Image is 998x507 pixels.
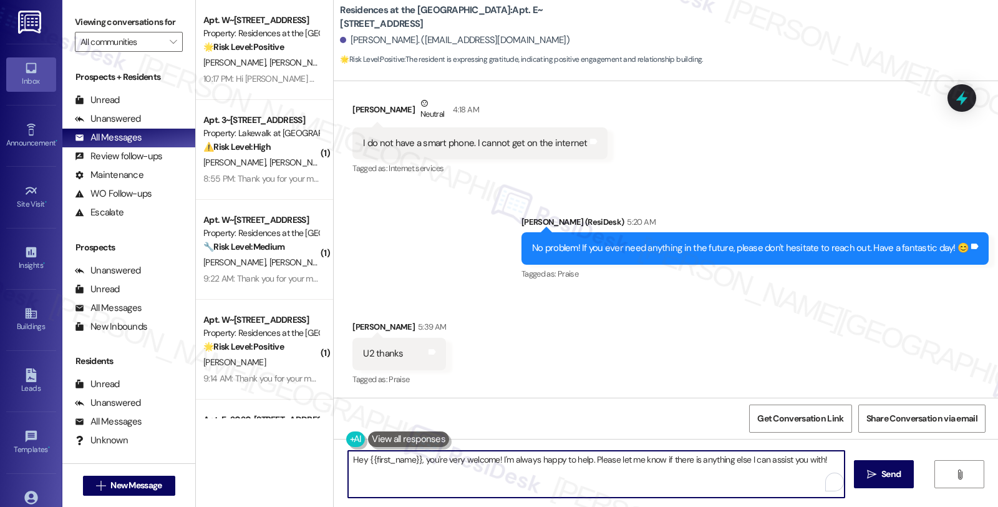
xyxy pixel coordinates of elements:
div: Tagged as: [352,159,607,177]
i:  [955,470,964,480]
strong: 🔧 Risk Level: Medium [203,241,284,252]
span: [PERSON_NAME] [203,157,269,168]
div: Unread [75,283,120,296]
div: All Messages [75,131,142,144]
div: [PERSON_NAME] [352,320,446,338]
span: Praise [389,374,409,385]
span: [PERSON_NAME] [203,57,269,68]
div: All Messages [75,302,142,315]
div: 4:18 AM [450,103,478,116]
div: Property: Residences at the [GEOGRAPHIC_DATA] [203,227,319,240]
span: Send [881,468,901,481]
button: New Message [83,476,175,496]
div: No problem! If you ever need anything in the future, please don't hesitate to reach out. Have a f... [532,242,969,255]
span: : The resident is expressing gratitude, indicating positive engagement and relationship building. [340,53,702,66]
span: • [45,198,47,207]
div: U2 thanks [363,347,403,360]
label: Viewing conversations for [75,12,183,32]
div: Neutral [418,97,447,123]
a: Insights • [6,242,56,275]
div: WO Follow-ups [75,187,152,200]
span: • [56,137,57,145]
div: 9:14 AM: Thank you for your message. Our offices are currently closed, but we will contact you wh... [203,373,933,384]
div: All Messages [75,415,142,428]
span: Praise [558,268,578,279]
div: Unread [75,378,120,391]
div: Review follow-ups [75,150,162,163]
div: Maintenance [75,169,143,182]
a: Buildings [6,303,56,337]
div: Unknown [75,434,128,447]
div: 5:39 AM [415,320,446,333]
span: [PERSON_NAME] [269,157,332,168]
span: • [43,259,45,268]
a: Leads [6,365,56,398]
div: Tagged as: [352,370,446,388]
i:  [170,37,177,47]
span: New Message [110,479,162,492]
strong: 🌟 Risk Level: Positive [340,54,404,64]
div: 9:22 AM: Thank you for your message. Our offices are currently closed, but we will contact you wh... [203,273,934,284]
span: [PERSON_NAME] [203,257,269,268]
div: Unread [75,94,120,107]
span: [PERSON_NAME] [269,257,332,268]
a: Inbox [6,57,56,91]
span: [PERSON_NAME] [203,357,266,368]
strong: ⚠️ Risk Level: High [203,141,271,152]
span: Internet services [389,163,443,174]
div: Property: Residences at the [GEOGRAPHIC_DATA] [203,27,319,40]
div: New Inbounds [75,320,147,333]
img: ResiDesk Logo [18,11,44,34]
div: [PERSON_NAME] (ResiDesk) [521,215,989,233]
div: I do not have a smart phone. I cannot get on the internet [363,137,587,150]
div: Apt. 3~[STREET_ADDRESS] [203,114,319,127]
div: Prospects + Residents [62,71,195,84]
div: Apt. E~2020, [STREET_ADDRESS] [203,413,319,426]
div: Apt. W~[STREET_ADDRESS] [203,214,319,227]
div: Unanswered [75,264,141,277]
div: 5:20 AM [624,215,655,229]
button: Send [854,460,914,488]
div: Tagged as: [521,265,989,283]
div: Escalate [75,206,124,219]
a: Templates • [6,426,56,460]
div: Apt. W~[STREET_ADDRESS] [203,14,319,27]
div: Prospects [62,241,195,254]
div: 8:55 PM: Thank you for your message. Our offices are currently closed, but we will contact you wh... [203,173,935,184]
span: [PERSON_NAME] [269,57,332,68]
div: Residents [62,355,195,368]
button: Get Conversation Link [749,405,851,433]
i:  [867,470,876,480]
strong: 🌟 Risk Level: Positive [203,341,284,352]
textarea: To enrich screen reader interactions, please activate Accessibility in Grammarly extension settings [348,451,845,498]
strong: 🌟 Risk Level: Positive [203,41,284,52]
div: Property: Lakewalk at [GEOGRAPHIC_DATA] [203,127,319,140]
div: 10:17 PM: Hi [PERSON_NAME] and [PERSON_NAME], I understand you're not happy with your home. I'm h... [203,73,786,84]
input: All communities [80,32,163,52]
span: Get Conversation Link [757,412,843,425]
div: Unanswered [75,112,141,126]
span: • [48,443,50,452]
div: Property: Residences at the [GEOGRAPHIC_DATA] [203,327,319,340]
div: [PERSON_NAME]. ([EMAIL_ADDRESS][DOMAIN_NAME]) [340,34,569,47]
button: Share Conversation via email [858,405,986,433]
i:  [96,481,105,491]
div: [PERSON_NAME] [352,97,607,127]
div: Apt. W~[STREET_ADDRESS] [203,313,319,327]
div: Unanswered [75,396,141,410]
span: Share Conversation via email [866,412,977,425]
b: Residences at the [GEOGRAPHIC_DATA]: Apt. E~[STREET_ADDRESS] [340,4,589,31]
a: Site Visit • [6,180,56,214]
